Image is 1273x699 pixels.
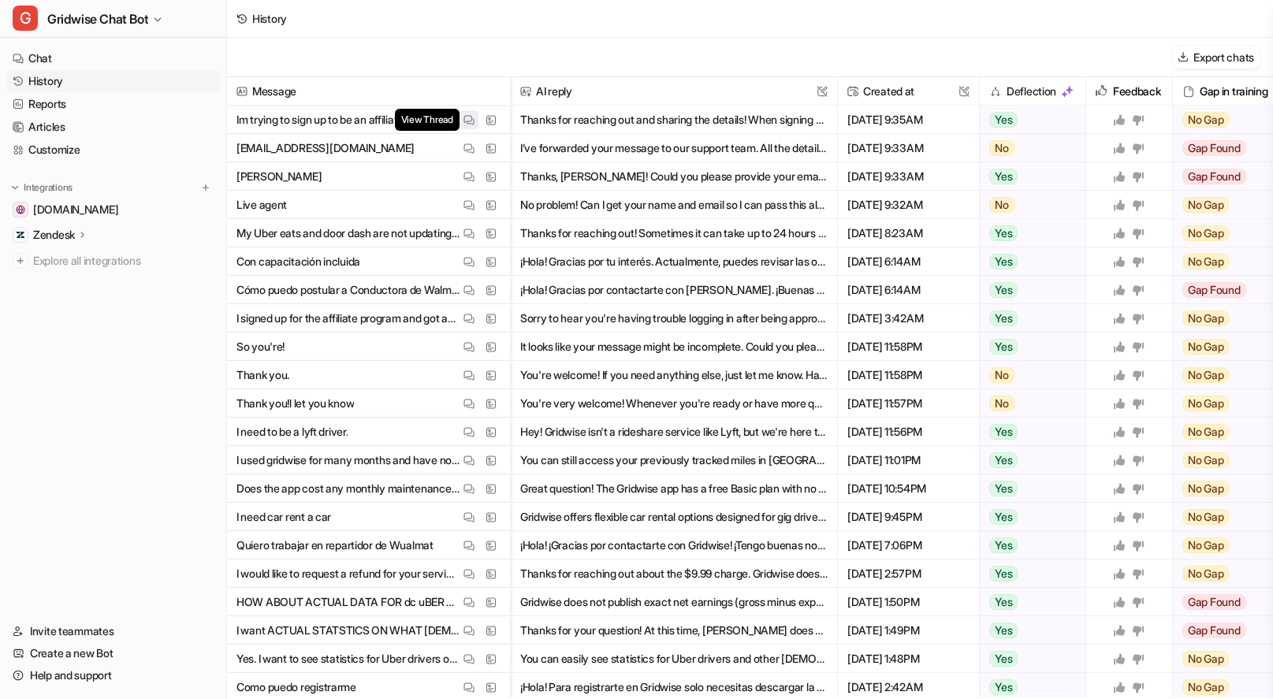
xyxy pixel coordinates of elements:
[6,93,220,115] a: Reports
[1182,424,1230,440] span: No Gap
[1182,112,1230,128] span: No Gap
[16,205,25,214] img: gridwise.io
[460,110,478,129] button: View Thread
[236,304,460,333] p: I signed up for the affiliate program and got approved and now I can’t login
[989,623,1018,638] span: Yes
[236,106,460,134] p: Im trying to sign up to be an affiliate, but when I go to connect my Facebook I see a message tha...
[844,645,973,673] span: [DATE] 1:48PM
[989,140,1014,156] span: No
[236,588,460,616] p: HOW ABOUT ACTUAL DATA FOR dc uBER dRIVERS IN [DATE],
[33,248,214,273] span: Explore all integrations
[236,503,331,531] p: I need car rent a car
[989,282,1018,298] span: Yes
[1182,254,1230,270] span: No Gap
[520,588,828,616] button: Gridwise does not publish exact net earnings (gross minus expenses) for Uber drivers in [US_STATE...
[520,531,828,560] button: ¡Hola! ¡Gracias por contactarte con Gridwise! ¡Tengo buenas noticias! Hemos lanzado una plataform...
[989,367,1014,383] span: No
[989,566,1018,582] span: Yes
[844,219,973,247] span: [DATE] 8:23AM
[520,134,828,162] button: I’ve forwarded your message to our support team. All the details from this conversation have been...
[236,616,460,645] p: I want ACTUAL STATSTICS ON WHAT [DEMOGRAPHIC_DATA] DROVERS HAVE EARNED IN [GEOGRAPHIC_DATA], AFTE...
[24,181,73,194] p: Integrations
[844,588,973,616] span: [DATE] 1:50PM
[1182,339,1230,355] span: No Gap
[844,616,973,645] span: [DATE] 1:49PM
[520,162,828,191] button: Thanks, [PERSON_NAME]! Could you please provide your email address as well? That way I can make s...
[1182,282,1246,298] span: Gap Found
[236,276,460,304] p: Cómo puedo postular a Conductora de Walmart Chile
[1182,169,1246,184] span: Gap Found
[989,651,1018,667] span: Yes
[520,247,828,276] button: ¡Hola! Gracias por tu interés. Actualmente, puedes revisar las ofertas de trabajo disponibles, in...
[1182,225,1230,241] span: No Gap
[980,276,1077,304] button: Yes
[236,531,434,560] p: Quiero trabajar en repartidor de Wualmat
[844,276,973,304] span: [DATE] 6:14AM
[236,219,460,247] p: My Uber eats and door dash are not updating earnings even though it shows as connected
[6,620,220,642] a: Invite teammates
[33,227,75,243] p: Zendesk
[236,418,348,446] p: I need to be a lyft driver.
[989,169,1018,184] span: Yes
[844,389,973,418] span: [DATE] 11:57PM
[236,191,287,219] p: Live agent
[1173,46,1260,69] button: Export chats
[16,230,25,240] img: Zendesk
[844,77,973,106] span: Created at
[980,247,1077,276] button: Yes
[236,361,289,389] p: Thank you.
[1182,310,1230,326] span: No Gap
[989,452,1018,468] span: Yes
[1182,197,1230,213] span: No Gap
[520,446,828,474] button: You can still access your previously tracked miles in [GEOGRAPHIC_DATA], even if you no longer ha...
[989,679,1018,695] span: Yes
[236,474,460,503] p: Does the app cost any monthly maintenance fee?
[980,134,1077,162] button: No
[236,247,360,276] p: Con capacitación incluida
[844,361,973,389] span: [DATE] 11:58PM
[844,474,973,503] span: [DATE] 10:54PM
[33,202,118,218] span: [DOMAIN_NAME]
[236,134,415,162] p: [EMAIL_ADDRESS][DOMAIN_NAME]
[980,474,1077,503] button: Yes
[520,503,828,531] button: Gridwise offers flexible car rental options designed for gig drivers! You can save money and even...
[520,361,828,389] button: You're welcome! If you need anything else, just let me know. Have a great day!
[236,645,460,673] p: Yes. I want to see statistics for Uber drivers or [DEMOGRAPHIC_DATA] workers, gross income less e...
[520,106,828,134] button: Thanks for reaching out and sharing the details! When signing up as an affiliate and connecting F...
[844,191,973,219] span: [DATE] 9:32AM
[844,560,973,588] span: [DATE] 2:57PM
[980,560,1077,588] button: Yes
[844,531,973,560] span: [DATE] 7:06PM
[6,116,220,138] a: Articles
[980,162,1077,191] button: Yes
[844,304,973,333] span: [DATE] 3:42AM
[1182,594,1246,610] span: Gap Found
[200,182,211,193] img: menu_add.svg
[989,396,1014,411] span: No
[1182,509,1230,525] span: No Gap
[989,339,1018,355] span: Yes
[1182,651,1230,667] span: No Gap
[844,134,973,162] span: [DATE] 9:33AM
[980,418,1077,446] button: Yes
[236,333,285,361] p: So you're!
[980,333,1077,361] button: Yes
[6,642,220,664] a: Create a new Bot
[980,106,1077,134] button: Yes
[520,389,828,418] button: You're very welcome! Whenever you're ready or have more questions, just reach out. We're here to ...
[844,418,973,446] span: [DATE] 11:56PM
[989,594,1018,610] span: Yes
[1113,77,1161,106] h2: Feedback
[980,645,1077,673] button: Yes
[980,531,1077,560] button: Yes
[47,8,148,30] span: Gridwise Chat Bot
[844,503,973,531] span: [DATE] 9:45PM
[980,361,1077,389] button: No
[236,446,460,474] p: I used gridwise for many months and have not had a subscription for. while but want my miles it d...
[1182,396,1230,411] span: No Gap
[520,560,828,588] button: Thanks for reaching out about the $9.99 charge. Gridwise does not handle billing directly, so all...
[989,197,1014,213] span: No
[520,191,828,219] button: No problem! Can I get your name and email so I can pass this along to our support team?
[13,6,38,31] span: G
[980,304,1077,333] button: Yes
